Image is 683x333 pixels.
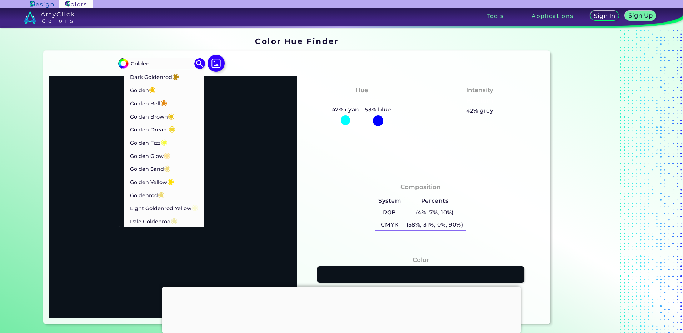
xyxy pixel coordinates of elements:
[404,207,466,219] h5: (4%, 7%, 10%)
[130,135,168,149] p: Golden Fizz
[329,105,362,114] h5: 47% cyan
[130,70,179,83] p: Dark Goldenrod
[130,161,171,175] p: Golden Sand
[341,96,382,105] h3: Cyan-Blue
[255,36,338,46] h1: Color Hue Finder
[130,83,156,96] p: Golden
[149,85,156,94] span: ◉
[167,177,174,186] span: ◉
[553,34,643,327] iframe: Advertisement
[375,219,403,231] h5: CMYK
[375,207,403,219] h5: RGB
[160,98,167,107] span: ◉
[169,124,175,133] span: ◉
[172,71,179,81] span: ◉
[162,287,521,331] iframe: Advertisement
[161,137,168,146] span: ◉
[466,106,493,115] h5: 42% grey
[404,195,466,207] h5: Percents
[130,149,170,162] p: Golden Glow
[128,59,195,69] input: type color..
[130,96,167,109] p: Golden Bell
[466,85,493,95] h4: Intensity
[24,11,74,24] img: logo_artyclick_colors_white.svg
[463,96,497,105] h3: Medium
[191,203,198,212] span: ◉
[171,216,178,225] span: ◉
[629,13,652,18] h5: Sign Up
[130,109,175,123] p: Golden Brown
[164,150,170,160] span: ◉
[130,188,165,201] p: Goldenrod
[158,190,165,199] span: ◉
[130,122,175,135] p: Golden Dream
[362,105,394,114] h5: 53% blue
[400,182,441,192] h4: Composition
[168,111,175,120] span: ◉
[592,11,618,20] a: Sign In
[532,13,573,19] h3: Applications
[487,13,504,19] h3: Tools
[407,285,434,294] h3: #0B121A
[595,13,614,19] h5: Sign In
[130,175,174,188] p: Golden Yellow
[164,163,171,173] span: ◉
[130,214,178,227] p: Pale Goldenrod
[413,255,429,265] h4: Color
[404,219,466,231] h5: (58%, 31%, 0%, 90%)
[30,1,54,8] img: ArtyClick Design logo
[208,55,225,72] img: icon picture
[355,85,368,95] h4: Hue
[375,195,403,207] h5: System
[627,11,655,20] a: Sign Up
[194,58,205,69] img: icon search
[130,201,198,214] p: Light Goldenrod Yellow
